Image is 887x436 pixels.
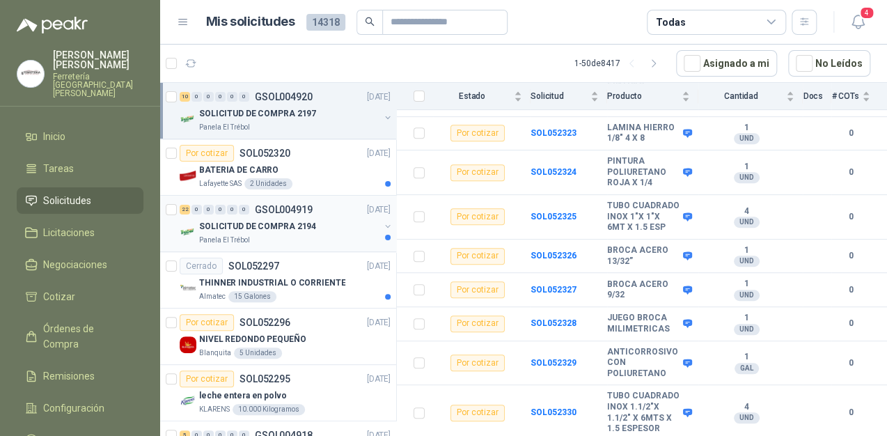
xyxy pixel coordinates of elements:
[531,407,576,417] a: SOL052330
[831,406,870,419] b: 0
[803,83,831,110] th: Docs
[180,371,234,387] div: Por cotizar
[735,363,759,374] div: GAL
[17,219,143,246] a: Licitaciones
[180,145,234,162] div: Por cotizar
[180,201,393,246] a: 22 0 0 0 0 0 GSOL004919[DATE] Company LogoSOLICITUD DE COMPRA 2194Panela El Trébol
[180,336,196,353] img: Company Logo
[734,133,760,144] div: UND
[43,368,95,384] span: Remisiones
[199,122,250,133] p: Panela El Trébol
[607,347,680,380] b: ANTICORROSIVO CON POLIURETANO
[831,357,870,370] b: 0
[734,256,760,267] div: UND
[450,316,505,332] div: Por cotizar
[239,92,249,102] div: 0
[180,205,190,215] div: 22
[17,283,143,310] a: Cotizar
[367,147,391,160] p: [DATE]
[206,12,295,32] h1: Mis solicitudes
[53,50,143,70] p: [PERSON_NAME] [PERSON_NAME]
[859,6,874,20] span: 4
[233,404,305,415] div: 10.000 Kilogramos
[43,289,75,304] span: Cotizar
[199,277,345,290] p: THINNER INDUSTRIAL O CORRIENTE
[17,363,143,389] a: Remisiones
[255,205,313,215] p: GSOL004919
[240,148,290,158] p: SOL052320
[367,260,391,273] p: [DATE]
[43,225,95,240] span: Licitaciones
[367,203,391,217] p: [DATE]
[831,166,870,179] b: 0
[228,291,276,302] div: 15 Galones
[698,91,783,101] span: Cantidad
[450,248,505,265] div: Por cotizar
[831,91,859,101] span: # COTs
[17,251,143,278] a: Negociaciones
[234,348,282,359] div: 5 Unidades
[160,139,396,196] a: Por cotizarSOL052320[DATE] Company LogoBATERIA DE CARROLafayette SAS2 Unidades
[17,61,44,87] img: Company Logo
[244,178,292,189] div: 2 Unidades
[199,235,250,246] p: Panela El Trébol
[845,10,870,35] button: 4
[831,283,870,297] b: 0
[160,252,396,309] a: CerradoSOL052297[DATE] Company LogoTHINNER INDUSTRIAL O CORRIENTEAlmatec15 Galones
[831,127,870,140] b: 0
[831,210,870,224] b: 0
[531,358,576,368] a: SOL052329
[698,162,794,173] b: 1
[531,167,576,177] a: SOL052324
[17,123,143,150] a: Inicio
[698,313,794,324] b: 1
[180,92,190,102] div: 10
[53,72,143,98] p: Ferretería [GEOGRAPHIC_DATA][PERSON_NAME]
[199,404,230,415] p: KLARENS
[734,217,760,228] div: UND
[698,206,794,217] b: 4
[531,318,576,328] b: SOL052328
[574,52,665,75] div: 1 - 50 de 8417
[228,261,279,271] p: SOL052297
[17,187,143,214] a: Solicitudes
[831,317,870,330] b: 0
[831,83,887,110] th: # COTs
[180,314,234,331] div: Por cotizar
[215,205,226,215] div: 0
[367,373,391,386] p: [DATE]
[43,129,65,144] span: Inicio
[698,83,803,110] th: Cantidad
[607,391,680,434] b: TUBO CUADRADO INOX 1.1/2"X 1.1/2" X 6MTS X 1.5 ESPESOR
[43,321,130,352] span: Órdenes de Compra
[17,395,143,421] a: Configuración
[531,251,576,260] b: SOL052326
[227,92,237,102] div: 0
[450,164,505,181] div: Por cotizar
[734,290,760,301] div: UND
[607,245,680,267] b: BROCA ACERO 13/32”
[531,128,576,138] a: SOL052323
[607,83,698,110] th: Producto
[43,193,91,208] span: Solicitudes
[734,324,760,335] div: UND
[531,91,588,101] span: Solicitud
[433,91,511,101] span: Estado
[531,285,576,295] a: SOL052327
[676,50,777,77] button: Asignado a mi
[199,220,316,233] p: SOLICITUD DE COMPRA 2194
[607,156,680,189] b: PINTURA POLIURETANO ROJA X 1/4
[203,92,214,102] div: 0
[255,92,313,102] p: GSOL004920
[365,17,375,26] span: search
[607,313,680,334] b: JUEGO BROCA MILIMETRICAS
[698,123,794,134] b: 1
[239,205,249,215] div: 0
[450,405,505,421] div: Por cotizar
[17,155,143,182] a: Tareas
[531,212,576,221] b: SOL052325
[191,92,202,102] div: 0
